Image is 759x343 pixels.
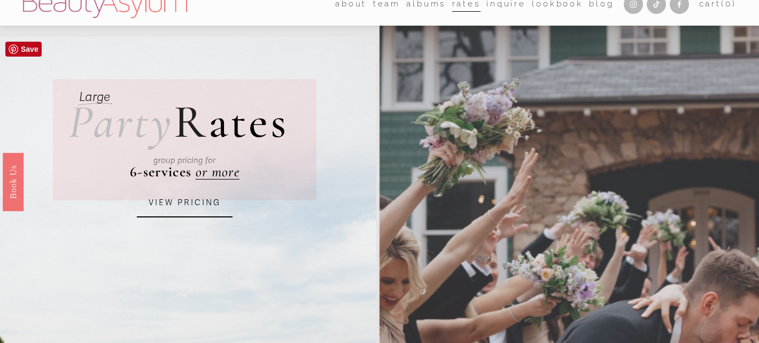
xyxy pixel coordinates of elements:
[68,99,289,145] h2: ates
[79,89,110,105] em: Large
[68,93,174,150] em: Party
[174,93,208,150] span: R
[153,155,215,165] em: group pricing for
[137,189,233,217] a: VIEW PRICING
[3,153,24,211] a: Book Us
[5,42,42,57] a: Pin it!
